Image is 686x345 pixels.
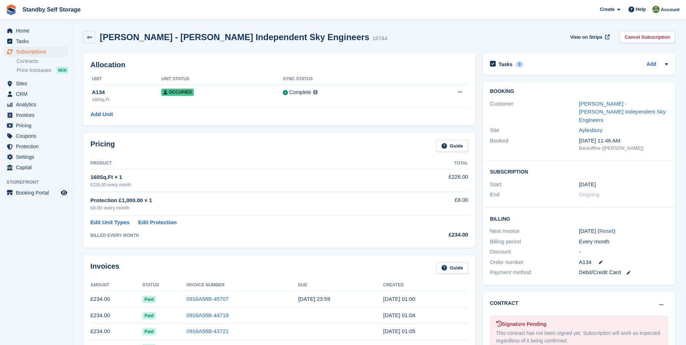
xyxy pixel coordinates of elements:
[90,323,142,340] td: £234.00
[16,99,59,110] span: Analytics
[16,110,59,120] span: Invoices
[6,4,17,15] img: stora-icon-8386f47178a22dfd0bd8f6a31ec36ba5ce8667c1dd55bd0f319d3a0aa187defe.svg
[90,196,398,205] div: Protection £1,000.00 × 1
[599,228,613,234] a: Reset
[16,131,59,141] span: Coupons
[652,6,660,13] img: Steve Hambridge
[16,47,59,57] span: Subscriptions
[20,4,84,16] a: Standby Self Storage
[142,280,186,291] th: Status
[16,78,59,89] span: Sites
[16,141,59,152] span: Protection
[636,6,646,13] span: Help
[92,88,161,97] div: A134
[313,90,318,94] img: icon-info-grey-7440780725fd019a000dd9b08b2336e03edf1995a4989e88bcd33f0948082b44.svg
[496,320,662,328] div: Signature Pending
[90,218,129,227] a: Edit Unit Types
[383,280,468,291] th: Created
[490,258,579,267] div: Order number
[383,296,415,302] time: 2025-08-19 00:00:10 UTC
[398,231,468,239] div: £234.00
[90,291,142,307] td: £234.00
[283,73,412,85] th: Sync Status
[490,126,579,135] div: Site
[142,312,155,319] span: Paid
[490,248,579,256] div: Discount
[579,137,668,145] div: [DATE] 11:46 AM
[579,248,668,256] div: -
[289,89,311,96] div: Complete
[142,296,155,303] span: Paid
[187,280,298,291] th: Invoice Number
[490,180,579,189] div: Start
[90,110,113,119] a: Add Unit
[90,182,398,188] div: £226.00 every month
[579,238,668,246] div: Every month
[17,58,68,65] a: Contracts
[7,179,72,186] span: Storefront
[499,61,513,68] h2: Tasks
[4,89,68,99] a: menu
[16,152,59,162] span: Settings
[398,158,468,169] th: Total
[4,152,68,162] a: menu
[490,268,579,277] div: Payment method
[661,6,679,13] span: Account
[4,47,68,57] a: menu
[579,258,592,267] span: A134
[490,100,579,124] div: Customer
[16,36,59,46] span: Tasks
[17,66,68,74] a: Price increases NEW
[16,188,59,198] span: Booking Portal
[570,34,602,41] span: View on Stripe
[16,162,59,172] span: Capital
[4,188,68,198] a: menu
[4,120,68,131] a: menu
[90,158,398,169] th: Product
[579,268,668,277] div: Debit/Credit Card
[496,329,662,345] div: This contract has not been signed yet. Subscription will work as expected regardless of it being ...
[142,328,155,335] span: Paid
[90,73,161,85] th: Unit
[515,61,524,68] div: 0
[4,78,68,89] a: menu
[4,162,68,172] a: menu
[161,89,194,96] span: Occupied
[647,60,656,69] a: Add
[490,215,668,222] h2: Billing
[398,169,468,192] td: £226.00
[4,131,68,141] a: menu
[4,110,68,120] a: menu
[619,31,675,43] a: Cancel Subscription
[490,137,579,152] div: Booked
[579,145,668,152] div: Backoffice ([PERSON_NAME])
[579,101,666,123] a: [PERSON_NAME] - [PERSON_NAME] Independent Sky Engineers
[17,67,51,74] span: Price increases
[490,191,579,199] div: End
[579,180,596,189] time: 2023-04-19 00:00:00 UTC
[187,296,229,302] a: 0916A58B-45707
[579,227,668,235] div: [DATE] ( )
[490,227,579,235] div: Next invoice
[298,296,330,302] time: 2025-08-19 22:59:59 UTC
[92,97,161,103] div: 160Sq.Ft
[187,328,229,334] a: 0916A58B-43721
[567,31,611,43] a: View on Stripe
[383,312,415,318] time: 2025-07-19 00:04:47 UTC
[16,120,59,131] span: Pricing
[90,307,142,324] td: £234.00
[490,89,668,94] h2: Booking
[90,140,115,152] h2: Pricing
[16,89,59,99] span: CRM
[90,232,398,239] div: BILLED EVERY MONTH
[187,312,229,318] a: 0916A58B-44718
[16,26,59,36] span: Home
[383,328,415,334] time: 2025-06-19 00:05:04 UTC
[298,280,383,291] th: Due
[372,34,387,43] div: 16744
[436,262,468,274] a: Guide
[90,280,142,291] th: Amount
[490,238,579,246] div: Billing period
[138,218,177,227] a: Edit Protection
[600,6,614,13] span: Create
